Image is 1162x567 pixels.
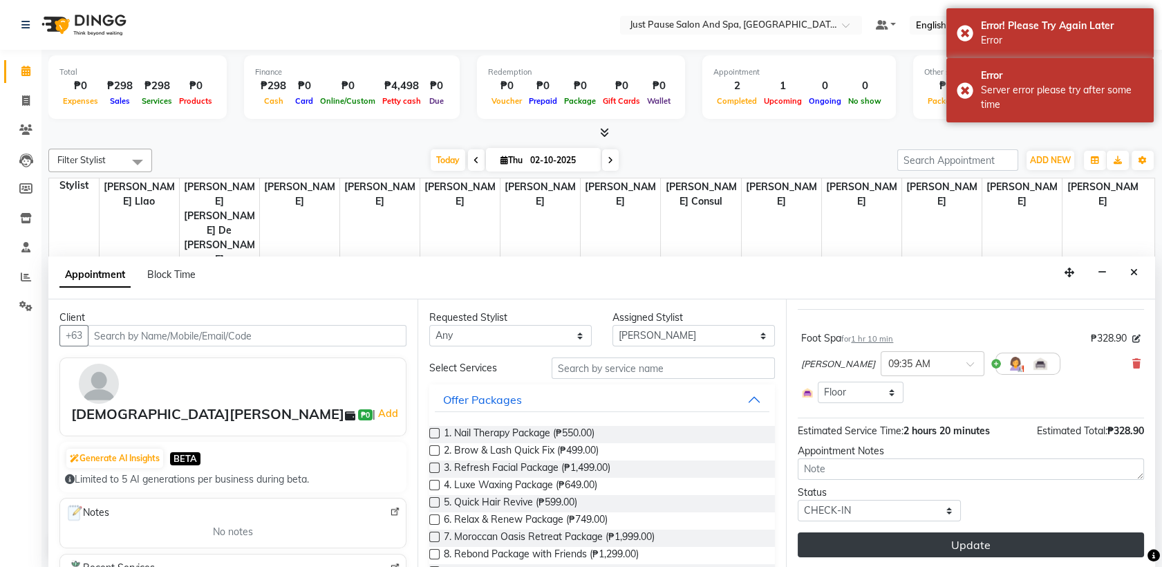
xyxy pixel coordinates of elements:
[443,391,522,408] div: Offer Packages
[71,404,344,425] div: [DEMOGRAPHIC_DATA][PERSON_NAME]
[375,405,400,422] a: Add
[561,96,599,106] span: Package
[902,178,982,210] span: [PERSON_NAME]
[102,78,138,94] div: ₱298
[444,547,639,564] span: 8. Rebond Package with Friends (₱1,299.00)
[982,178,1062,210] span: [PERSON_NAME]
[292,96,317,106] span: Card
[552,357,776,379] input: Search by service name
[924,96,967,106] span: Packages
[798,444,1144,458] div: Appointment Notes
[317,78,379,94] div: ₱0
[805,96,845,106] span: Ongoing
[66,504,109,522] span: Notes
[59,78,102,94] div: ₱0
[488,78,525,94] div: ₱0
[801,331,893,346] div: Foot Spa
[798,532,1144,557] button: Update
[581,178,660,210] span: [PERSON_NAME]
[444,443,599,461] span: 2. Brow & Lash Quick Fix (₱499.00)
[805,78,845,94] div: 0
[713,66,885,78] div: Appointment
[317,96,379,106] span: Online/Custom
[851,334,893,344] span: 1 hr 10 min
[500,178,580,210] span: [PERSON_NAME]
[292,78,317,94] div: ₱0
[66,449,163,468] button: Generate AI Insights
[170,452,200,465] span: BETA
[444,530,655,547] span: 7. Moroccan Oasis Retreat Package (₱1,999.00)
[358,409,373,420] span: ₱0
[760,96,805,106] span: Upcoming
[801,357,875,371] span: [PERSON_NAME]
[424,78,449,94] div: ₱0
[822,178,901,210] span: [PERSON_NAME]
[373,405,400,422] span: |
[49,178,99,193] div: Stylist
[59,310,406,325] div: Client
[1032,355,1049,372] img: Interior.png
[180,178,259,268] span: [PERSON_NAME] [PERSON_NAME] De [PERSON_NAME]
[798,425,903,437] span: Estimated Service Time:
[59,66,216,78] div: Total
[426,96,447,106] span: Due
[981,33,1143,48] div: Error
[420,178,500,210] span: [PERSON_NAME]
[444,426,594,443] span: 1. Nail Therapy Package (₱550.00)
[444,495,577,512] span: 5. Quick Hair Revive (₱599.00)
[525,96,561,106] span: Prepaid
[435,387,770,412] button: Offer Packages
[255,78,292,94] div: ₱298
[444,461,610,478] span: 3. Refresh Facial Package (₱1,499.00)
[760,78,805,94] div: 1
[431,149,465,171] span: Today
[612,310,775,325] div: Assigned Stylist
[79,364,119,404] img: avatar
[924,66,1148,78] div: Other sales
[147,268,196,281] span: Block Time
[1132,335,1141,343] i: Edit price
[801,387,814,399] img: Interior.png
[340,178,420,210] span: [PERSON_NAME]
[599,78,644,94] div: ₱0
[841,334,893,344] small: for
[1030,155,1071,165] span: ADD NEW
[644,96,674,106] span: Wallet
[176,78,216,94] div: ₱0
[1027,151,1074,170] button: ADD NEW
[924,78,967,94] div: ₱0
[138,78,176,94] div: ₱298
[106,96,133,106] span: Sales
[59,263,131,288] span: Appointment
[488,66,674,78] div: Redemption
[65,472,401,487] div: Limited to 5 AI generations per business during beta.
[981,83,1143,112] div: Server error please try after some time
[379,96,424,106] span: Petty cash
[903,425,990,437] span: 2 hours 20 minutes
[100,178,179,210] span: [PERSON_NAME] llao
[1091,331,1127,346] span: ₱328.90
[1107,425,1144,437] span: ₱328.90
[526,150,595,171] input: 2025-10-02
[213,525,253,539] span: No notes
[798,485,960,500] div: Status
[981,68,1143,83] div: Error
[255,66,449,78] div: Finance
[644,78,674,94] div: ₱0
[713,96,760,106] span: Completed
[444,478,597,495] span: 4. Luxe Waxing Package (₱649.00)
[713,78,760,94] div: 2
[176,96,216,106] span: Products
[599,96,644,106] span: Gift Cards
[488,96,525,106] span: Voucher
[429,310,592,325] div: Requested Stylist
[35,6,130,44] img: logo
[57,154,106,165] span: Filter Stylist
[88,325,406,346] input: Search by Name/Mobile/Email/Code
[261,96,287,106] span: Cash
[525,78,561,94] div: ₱0
[661,178,740,210] span: [PERSON_NAME] Consul
[561,78,599,94] div: ₱0
[444,512,608,530] span: 6. Relax & Renew Package (₱749.00)
[59,325,88,346] button: +63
